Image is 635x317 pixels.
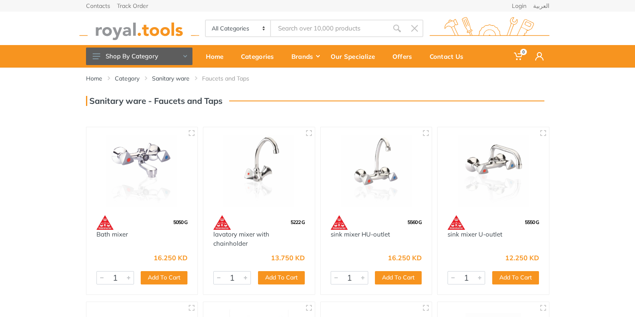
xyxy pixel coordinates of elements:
input: Site search [271,20,388,37]
a: Home [86,74,102,83]
span: 0 [520,49,527,55]
a: Our Specialize [325,45,387,68]
div: 16.250 KD [388,254,422,261]
li: Faucets and Taps [202,74,262,83]
a: العربية [533,3,549,9]
a: Track Order [117,3,148,9]
a: Login [512,3,526,9]
div: 16.250 KD [154,254,187,261]
a: sink mixer U-outlet [448,230,502,238]
img: 61.webp [96,215,114,230]
div: Home [200,48,235,65]
div: 12.250 KD [505,254,539,261]
a: Category [115,74,139,83]
a: Home [200,45,235,68]
a: Offers [387,45,424,68]
div: Offers [387,48,424,65]
a: Categories [235,45,286,68]
span: 5560 G [407,219,422,225]
img: Royal Tools - sink mixer U-outlet [445,135,541,207]
select: Category [206,20,271,36]
button: Add To Cart [375,271,422,284]
div: Categories [235,48,286,65]
span: 5222 G [291,219,305,225]
img: royal.tools Logo [79,17,199,40]
img: Royal Tools - Bath mixer [94,135,190,207]
nav: breadcrumb [86,74,549,83]
img: royal.tools Logo [430,17,549,40]
a: lavatory mixer with chainholder [213,230,269,248]
div: 13.750 KD [271,254,305,261]
img: 61.webp [331,215,348,230]
div: Our Specialize [325,48,387,65]
div: Contact Us [424,48,475,65]
a: 0 [508,45,529,68]
span: 5050 G [173,219,187,225]
h3: Sanitary ware - Faucets and Taps [86,96,223,106]
button: Shop By Category [86,48,192,65]
a: Contacts [86,3,110,9]
span: 5550 G [525,219,539,225]
img: 61.webp [448,215,465,230]
img: Royal Tools - lavatory mixer with chainholder [211,135,307,207]
a: Sanitary ware [152,74,190,83]
button: Add To Cart [258,271,305,284]
a: Bath mixer [96,230,128,238]
div: Brands [286,48,325,65]
button: Add To Cart [141,271,187,284]
a: sink mixer HU-outlet [331,230,390,238]
button: Add To Cart [492,271,539,284]
img: Royal Tools - sink mixer HU-outlet [328,135,425,207]
img: 61.webp [213,215,231,230]
a: Contact Us [424,45,475,68]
